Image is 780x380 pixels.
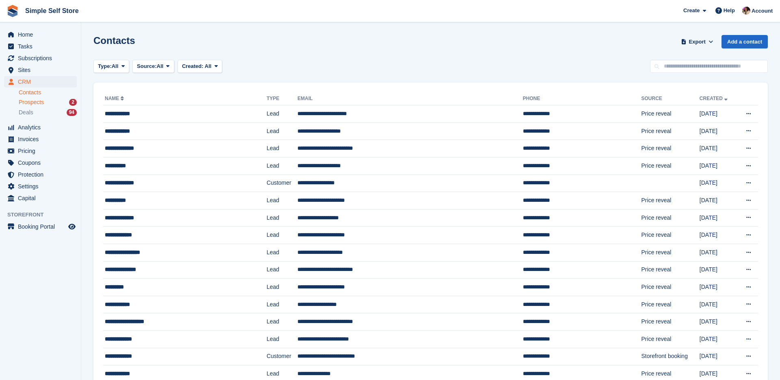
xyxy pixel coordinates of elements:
a: Contacts [19,89,77,96]
span: Subscriptions [18,52,67,64]
span: Help [724,7,735,15]
td: [DATE] [700,348,737,365]
td: Lead [266,192,297,210]
td: [DATE] [700,330,737,348]
td: Lead [266,122,297,140]
td: Price reveal [641,330,700,348]
span: All [205,63,212,69]
td: [DATE] [700,244,737,261]
td: [DATE] [700,157,737,175]
td: Lead [266,330,297,348]
td: Price reveal [641,261,700,279]
td: [DATE] [700,296,737,313]
td: [DATE] [700,105,737,123]
td: [DATE] [700,192,737,210]
a: Deals 94 [19,108,77,117]
td: Lead [266,105,297,123]
td: Price reveal [641,279,700,296]
a: Preview store [67,222,77,231]
span: All [112,62,119,70]
td: Lead [266,140,297,157]
a: menu [4,192,77,204]
button: Created: All [178,60,222,73]
td: [DATE] [700,227,737,244]
a: Add a contact [721,35,768,48]
td: Lead [266,296,297,313]
img: Scott McCutcheon [742,7,750,15]
span: Capital [18,192,67,204]
td: [DATE] [700,122,737,140]
span: Source: [137,62,156,70]
a: Created [700,96,729,101]
td: Customer [266,175,297,192]
div: 94 [67,109,77,116]
td: Lead [266,227,297,244]
a: Name [105,96,126,101]
a: menu [4,41,77,52]
button: Source: All [132,60,174,73]
td: Price reveal [641,192,700,210]
span: Tasks [18,41,67,52]
span: Create [683,7,700,15]
th: Type [266,92,297,105]
span: Invoices [18,133,67,145]
td: Customer [266,348,297,365]
span: Coupons [18,157,67,168]
td: Price reveal [641,313,700,331]
td: [DATE] [700,175,737,192]
a: menu [4,181,77,192]
a: menu [4,29,77,40]
td: Price reveal [641,296,700,313]
span: Prospects [19,98,44,106]
td: [DATE] [700,279,737,296]
td: Lead [266,244,297,261]
span: Type: [98,62,112,70]
span: Account [752,7,773,15]
span: Booking Portal [18,221,67,232]
th: Source [641,92,700,105]
h1: Contacts [93,35,135,46]
td: Lead [266,279,297,296]
td: [DATE] [700,313,737,331]
td: Price reveal [641,105,700,123]
button: Type: All [93,60,129,73]
span: CRM [18,76,67,87]
td: Price reveal [641,122,700,140]
span: Pricing [18,145,67,157]
a: menu [4,221,77,232]
span: Deals [19,109,33,116]
a: menu [4,157,77,168]
td: Lead [266,313,297,331]
span: Export [689,38,706,46]
a: menu [4,169,77,180]
a: menu [4,76,77,87]
td: Storefront booking [641,348,700,365]
td: Price reveal [641,209,700,227]
td: Price reveal [641,227,700,244]
img: stora-icon-8386f47178a22dfd0bd8f6a31ec36ba5ce8667c1dd55bd0f319d3a0aa187defe.svg [6,5,19,17]
th: Phone [523,92,641,105]
a: menu [4,145,77,157]
span: Protection [18,169,67,180]
td: Lead [266,209,297,227]
th: Email [297,92,522,105]
td: Lead [266,261,297,279]
a: menu [4,52,77,64]
td: [DATE] [700,261,737,279]
td: [DATE] [700,209,737,227]
span: Created: [182,63,204,69]
span: Settings [18,181,67,192]
td: Price reveal [641,140,700,157]
td: Price reveal [641,157,700,175]
a: menu [4,133,77,145]
td: Price reveal [641,244,700,261]
td: [DATE] [700,140,737,157]
span: Sites [18,64,67,76]
span: All [157,62,164,70]
div: 2 [69,99,77,106]
span: Analytics [18,122,67,133]
a: menu [4,64,77,76]
span: Home [18,29,67,40]
a: Prospects 2 [19,98,77,107]
button: Export [679,35,715,48]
